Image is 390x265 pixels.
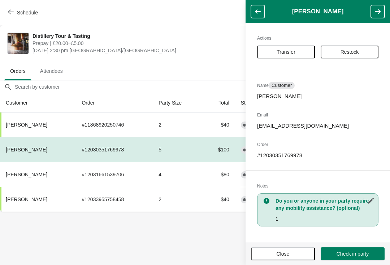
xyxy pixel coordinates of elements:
span: [PERSON_NAME] [6,147,47,153]
span: Transfer [277,49,295,55]
th: Status [235,93,278,112]
p: [PERSON_NAME] [257,93,378,100]
span: Distillery Tour & Tasting [32,32,254,40]
td: $80 [202,162,235,187]
button: Restock [321,45,378,58]
td: $40 [202,187,235,212]
button: Close [251,247,315,260]
th: Party Size [153,93,202,112]
span: [PERSON_NAME] [6,122,47,128]
button: Check in party [321,247,385,260]
img: Distillery Tour & Tasting [8,33,29,54]
span: [PERSON_NAME] [6,172,47,177]
span: Orders [4,65,31,78]
span: Restock [341,49,359,55]
td: 4 [153,162,202,187]
span: [DATE] 2:30 pm [GEOGRAPHIC_DATA]/[GEOGRAPHIC_DATA] [32,47,254,54]
span: Close [277,251,290,257]
p: [EMAIL_ADDRESS][DOMAIN_NAME] [257,122,378,129]
p: # 12030351769978 [257,152,378,159]
span: [PERSON_NAME] [6,196,47,202]
td: # 12033955758458 [76,187,153,212]
th: Order [76,93,153,112]
span: Customer [272,83,292,88]
h2: Actions [257,35,378,42]
td: # 12030351769978 [76,137,153,162]
td: # 12031661539706 [76,162,153,187]
td: 5 [153,137,202,162]
h2: Order [257,141,378,148]
h2: Email [257,111,378,119]
p: 1 [276,215,374,222]
span: Prepay | £20.00–£5.00 [32,40,254,47]
span: Check in party [337,251,369,257]
h1: [PERSON_NAME] [265,8,371,15]
td: $100 [202,137,235,162]
th: Total [202,93,235,112]
span: Schedule [17,10,38,16]
input: Search by customer [14,80,390,93]
button: Transfer [257,45,315,58]
td: $40 [202,112,235,137]
h2: Name [257,82,378,89]
h3: Do you or anyone in your party require any mobility assistance? (optional) [276,197,374,212]
button: Schedule [4,6,44,19]
td: 2 [153,187,202,212]
td: # 11868920250746 [76,112,153,137]
td: 2 [153,112,202,137]
span: Attendees [34,65,69,78]
h2: Notes [257,182,378,190]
